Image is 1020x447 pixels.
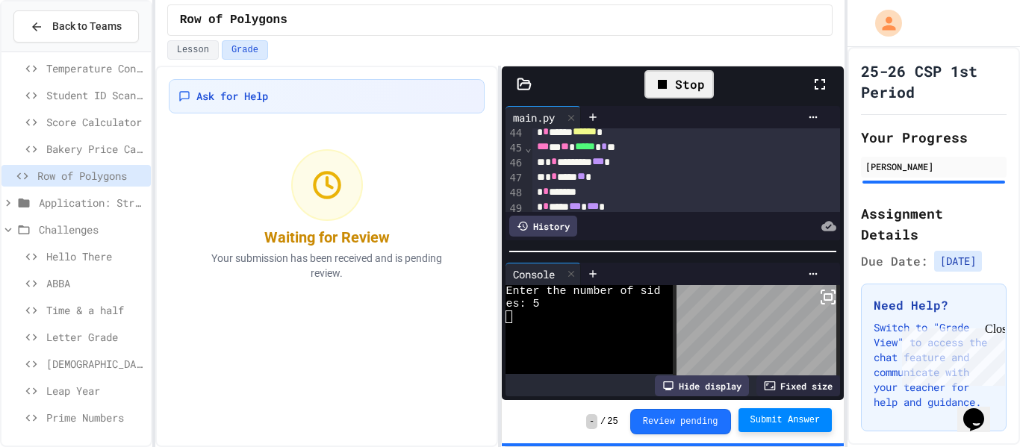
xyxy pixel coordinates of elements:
span: Ask for Help [196,89,268,104]
span: Fold line [524,142,532,154]
div: 44 [506,126,524,141]
span: - [586,414,597,429]
span: 25 [607,416,618,428]
span: Row of Polygons [37,168,145,184]
span: [DATE] [934,251,982,272]
div: History [509,216,577,237]
div: Stop [644,70,714,99]
span: ABBA [46,275,145,291]
h2: Assignment Details [861,203,1007,245]
span: Row of Polygons [180,11,287,29]
div: Console [506,266,562,282]
p: Your submission has been received and is pending review. [193,251,461,281]
div: My Account [859,6,906,40]
div: 46 [506,156,524,171]
h1: 25-26 CSP 1st Period [861,60,1007,102]
button: Grade [222,40,268,60]
span: Bakery Price Calculator [46,141,145,157]
span: Student ID Scanner [46,87,145,103]
div: 49 [506,201,524,216]
div: main.py [506,106,581,128]
span: Time & a half [46,302,145,318]
div: Hide display [655,375,749,396]
button: Lesson [167,40,219,60]
div: 47 [506,171,524,186]
div: Console [506,263,581,285]
div: Chat with us now!Close [6,6,103,95]
span: [DEMOGRAPHIC_DATA] Senator Eligibility [46,356,145,372]
span: Challenges [39,222,145,237]
iframe: chat widget [896,322,1005,386]
span: Score Calculator [46,114,145,130]
button: Back to Teams [13,10,139,43]
h3: Need Help? [874,296,994,314]
span: Temperature Converter [46,60,145,76]
div: [PERSON_NAME] [865,160,1002,173]
span: Due Date: [861,252,928,270]
div: Waiting for Review [264,227,390,248]
span: Prime Numbers [46,410,145,425]
span: Submit Answer [750,414,821,426]
button: Review pending [630,409,731,434]
iframe: chat widget [957,387,1005,432]
span: Leap Year [46,383,145,398]
div: main.py [506,110,562,125]
div: 48 [506,186,524,201]
h2: Your Progress [861,127,1007,148]
span: / [600,416,606,428]
p: Switch to "Grade View" to access the chat feature and communicate with your teacher for help and ... [874,320,994,410]
div: 45 [506,141,524,156]
div: Fixed size [756,375,840,396]
button: Submit Answer [738,408,833,432]
span: Hello There [46,248,145,264]
span: Application: Strings, Inputs, Math [39,195,145,210]
span: Letter Grade [46,329,145,345]
span: es: 5 [506,298,539,310]
span: Back to Teams [52,19,122,34]
span: Enter the number of sid [506,285,660,298]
